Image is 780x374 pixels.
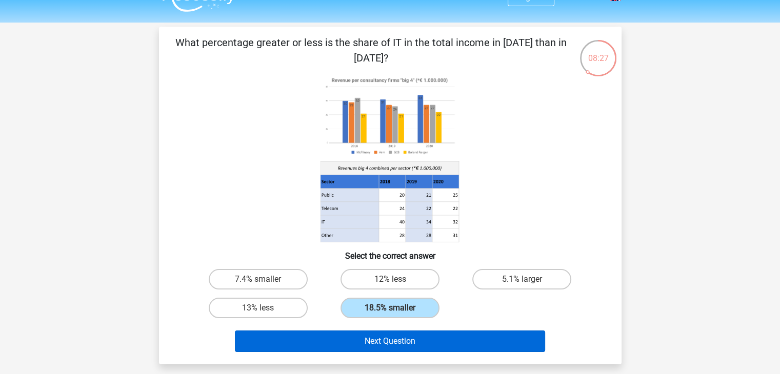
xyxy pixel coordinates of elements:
[209,298,308,318] label: 13% less
[579,39,617,65] div: 08:27
[175,35,567,66] p: What percentage greater or less is the share of IT in the total income in [DATE] than in [DATE]?
[341,298,439,318] label: 18.5% smaller
[209,269,308,289] label: 7.4% smaller
[341,269,439,289] label: 12% less
[175,243,605,261] h6: Select the correct answer
[235,330,545,352] button: Next Question
[472,269,571,289] label: 5.1% larger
